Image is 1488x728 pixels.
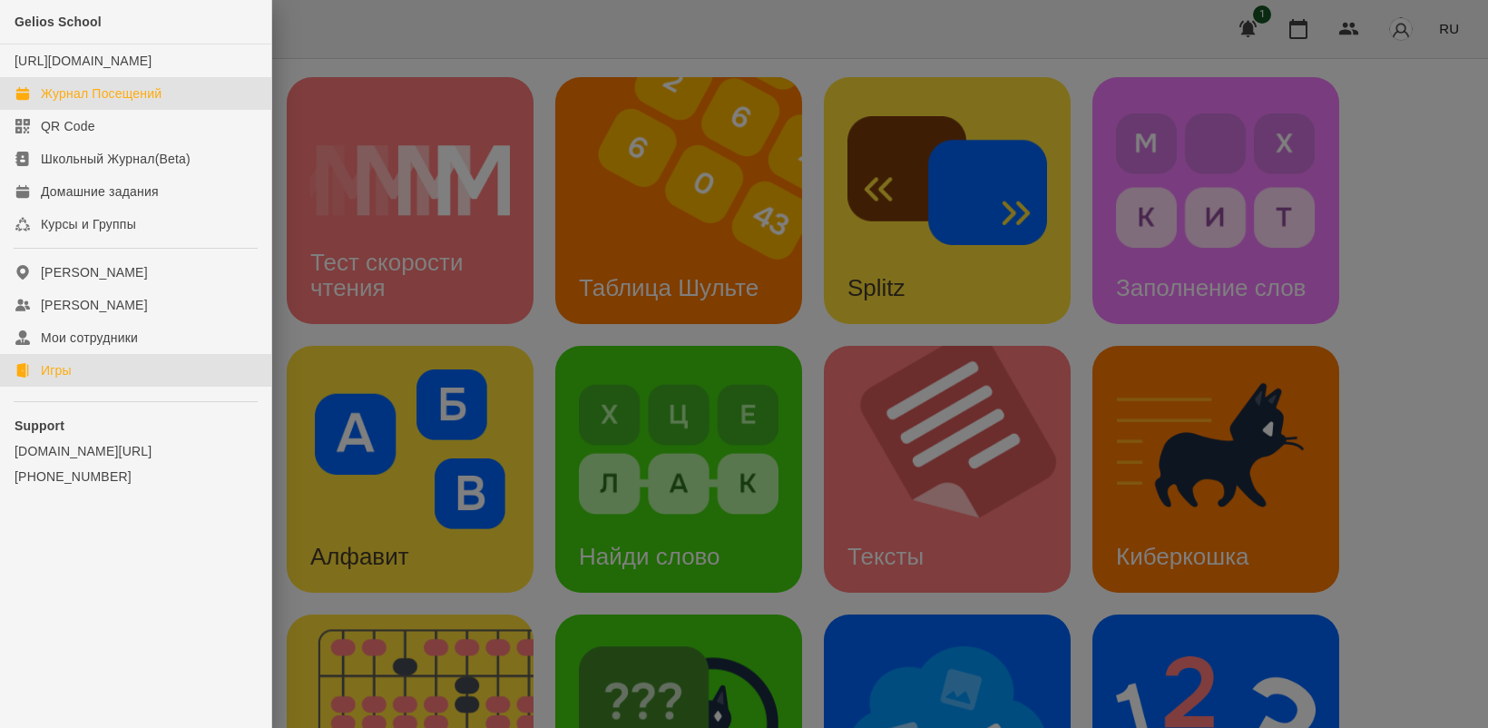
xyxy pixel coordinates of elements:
div: [PERSON_NAME] [41,263,148,281]
div: Курсы и Группы [41,215,136,233]
div: [PERSON_NAME] [41,296,148,314]
div: Мои сотрудники [41,329,138,347]
div: QR Code [41,117,95,135]
a: [PHONE_NUMBER] [15,467,257,486]
div: Журнал Посещений [41,84,162,103]
div: Игры [41,361,72,379]
a: [URL][DOMAIN_NAME] [15,54,152,68]
p: Support [15,417,257,435]
div: Школьный Журнал(Beta) [41,150,191,168]
div: Домашние задания [41,182,159,201]
a: [DOMAIN_NAME][URL] [15,442,257,460]
span: Gelios School [15,15,102,29]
